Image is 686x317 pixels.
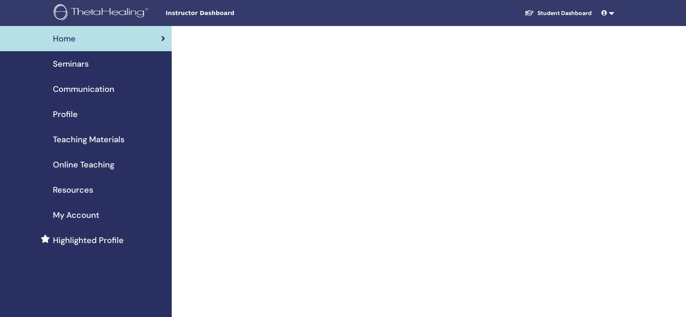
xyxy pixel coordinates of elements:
span: Profile [53,108,78,120]
img: graduation-cap-white.svg [524,9,534,16]
span: Highlighted Profile [53,234,124,246]
a: Student Dashboard [518,6,598,21]
span: Home [53,33,76,45]
span: Communication [53,83,114,95]
span: Online Teaching [53,158,114,171]
span: Seminars [53,58,89,70]
span: Resources [53,184,93,196]
span: Teaching Materials [53,133,125,145]
span: Instructor Dashboard [166,9,288,17]
img: logo.png [54,4,151,22]
span: My Account [53,209,99,221]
